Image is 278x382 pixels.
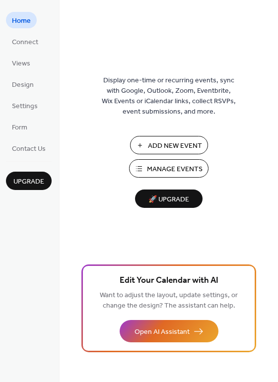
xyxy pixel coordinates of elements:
[147,164,203,175] span: Manage Events
[6,12,37,28] a: Home
[148,141,202,151] span: Add New Event
[12,16,31,26] span: Home
[13,177,44,187] span: Upgrade
[6,119,33,135] a: Form
[6,76,40,92] a: Design
[12,37,38,48] span: Connect
[6,97,44,114] a: Settings
[12,80,34,90] span: Design
[120,320,218,342] button: Open AI Assistant
[6,140,52,156] a: Contact Us
[120,274,218,288] span: Edit Your Calendar with AI
[6,33,44,50] a: Connect
[135,327,190,337] span: Open AI Assistant
[12,123,27,133] span: Form
[6,172,52,190] button: Upgrade
[130,136,208,154] button: Add New Event
[100,289,238,313] span: Want to adjust the layout, update settings, or change the design? The assistant can help.
[102,75,236,117] span: Display one-time or recurring events, sync with Google, Outlook, Zoom, Eventbrite, Wix Events or ...
[129,159,208,178] button: Manage Events
[6,55,36,71] a: Views
[12,101,38,112] span: Settings
[135,190,203,208] button: 🚀 Upgrade
[12,59,30,69] span: Views
[12,144,46,154] span: Contact Us
[141,193,197,206] span: 🚀 Upgrade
